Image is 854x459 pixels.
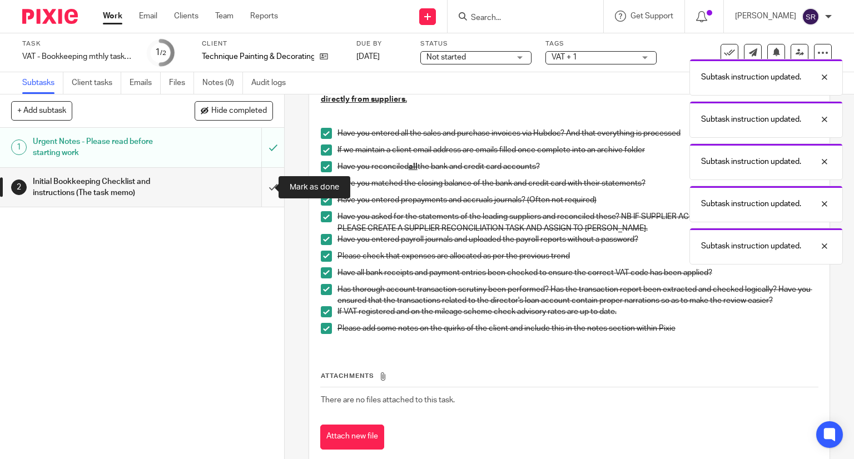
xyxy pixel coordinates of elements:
span: Not started [426,53,466,61]
label: Task [22,39,133,48]
a: Team [215,11,234,22]
p: Technique Painting & Decorating Ltd [202,51,314,62]
p: Have you entered payroll journals and uploaded the payroll reports without a password? [337,234,818,245]
label: Client [202,39,342,48]
a: Reports [250,11,278,22]
button: Attach new file [320,425,384,450]
p: Subtask instruction updated. [701,114,801,125]
label: Due by [356,39,406,48]
p: Have you asked for the statements of the leading suppliers and reconciled these? NB IF SUPPLIER A... [337,211,818,234]
p: Subtask instruction updated. [701,72,801,83]
div: 1 [155,46,166,59]
p: Have you reconciled the bank and credit card accounts? [337,161,818,172]
p: Has thorough account transaction scrutiny been performed? Has the transaction report been extract... [337,284,818,307]
a: Notes (0) [202,72,243,94]
p: Have you matched the closing balance of the bank and credit card with their statements? [337,178,818,189]
div: VAT - Bookkeeping mthly tasks - September 2025 [22,51,133,62]
button: + Add subtask [11,101,72,120]
a: Email [139,11,157,22]
p: Please add some notes on the quirks of the client and include this in the notes section within Pixie [337,323,818,334]
img: Pixie [22,9,78,24]
p: Subtask instruction updated. [701,241,801,252]
p: Subtask instruction updated. [701,156,801,167]
div: VAT - Bookkeeping mthly tasks - [DATE] [22,51,133,62]
h1: Initial Bookkeeping Checklist and instructions (The task memo) [33,173,178,202]
u: all [409,163,418,171]
h1: Urgent Notes - Please read before starting work [33,133,178,162]
a: Subtasks [22,72,63,94]
div: 1 [11,139,27,155]
p: Please check that expenses are allocated as per the previous trend [337,251,818,262]
p: Have you entered all the sales and purchase invoices via Hubdoc? And that everything is processed [337,128,818,139]
a: Client tasks [72,72,121,94]
span: [DATE] [356,53,380,61]
label: Status [420,39,532,48]
a: Emails [130,72,161,94]
span: There are no files attached to this task. [321,396,455,404]
img: svg%3E [802,8,820,26]
div: 2 [11,179,27,195]
a: Clients [174,11,198,22]
small: /2 [160,50,166,56]
p: Subtask instruction updated. [701,198,801,209]
p: If VAT registered and on the mileage scheme check advisory rates are up to date. [337,306,818,317]
span: Attachments [321,373,374,379]
p: Have all bank receipts and payment entries been checked to ensure the correct VAT code has been a... [337,267,818,278]
p: Have you entered prepayments and accruals journals? (Often not required) [337,194,818,206]
span: Hide completed [211,107,267,116]
a: Audit logs [251,72,294,94]
a: Files [169,72,194,94]
p: If we maintain a client email address are emails filled once complete into an archive folder [337,144,818,156]
button: Hide completed [195,101,273,120]
a: Work [103,11,122,22]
